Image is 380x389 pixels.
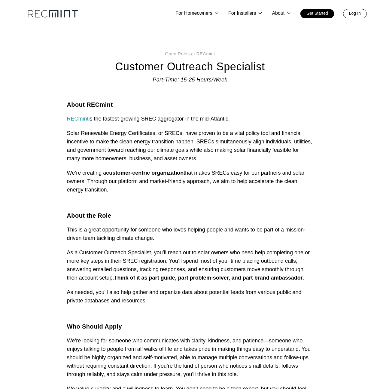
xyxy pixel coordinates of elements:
h2: Who Should Apply [67,328,313,342]
h2: About the Role [67,209,313,222]
p: This is a great opportunity for someone who loves helping people and wants to be part of a missio... [67,225,313,242]
strong: customer-centric organization [108,169,190,176]
p: About [272,9,285,17]
p: Log In [352,9,363,17]
h1: Customer Outreach Specialist [61,60,320,73]
p: For Installers [227,9,256,17]
h2: About RECmint [67,98,313,112]
p: For Homeowners [173,9,211,17]
p: Get Started [307,9,331,17]
p: Open Roles at RECmint [61,47,320,60]
a: RECmint [67,115,89,122]
p: Part-Time: 15-25 Hours/Week [61,73,320,87]
a: Get Started [301,9,337,18]
strong: Think of it as part guide, part problem-solver, and part brand ambassador. [67,274,297,289]
p: Solar Renewable Energy Certificates, or SRECs, have proven to be a vital policy tool and financia... [67,129,313,163]
p: is the fastest-growing SREC aggregator in the mid-Atlantic. [67,115,313,123]
p: As needed, you'll also help gather and organize data about potential leads from various public an... [67,296,313,313]
p: As a Customer Outreach Specialist, you’ll reach out to solar owners who need help completing one ... [67,248,313,290]
p: We’re creating a that makes SRECs easy for our partners and solar owners. Through our platform an... [67,169,313,194]
a: Log In [346,9,369,18]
